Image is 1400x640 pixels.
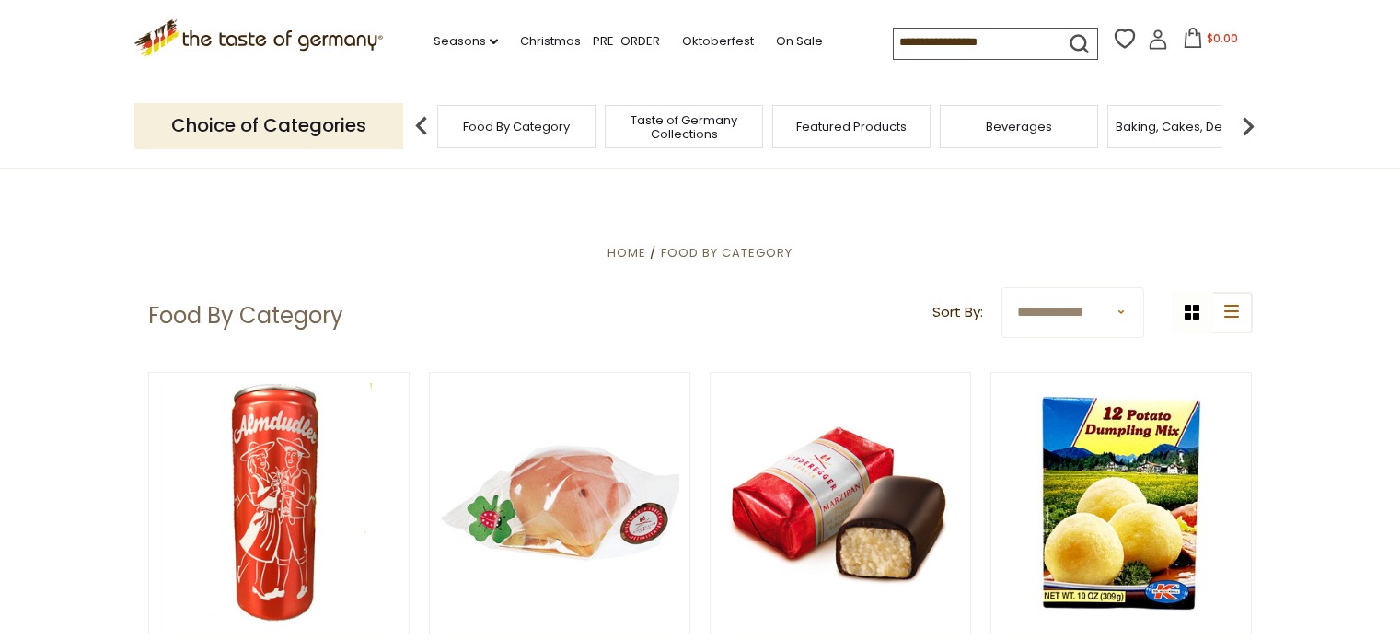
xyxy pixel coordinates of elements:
[607,244,646,262] a: Home
[986,120,1052,134] a: Beverages
[610,113,758,141] a: Taste of Germany Collections
[148,302,343,330] h1: Food By Category
[991,373,1252,634] img: Dr. Knoll German Potato Dumplings Mix "Half and Half" in Box, 12 pc. 10 oz.
[149,373,410,634] img: Almdudler Austrian Soft Drink with Alpine Herbs 11.2 fl oz
[776,31,823,52] a: On Sale
[134,103,403,148] p: Choice of Categories
[1116,120,1258,134] a: Baking, Cakes, Desserts
[430,373,690,634] img: Niederegger Pure Marzipan Good Luck Pigs, .44 oz
[711,406,971,599] img: Niederegger "Classics Petit" Dark Chocolate Covered Marzipan Loaf, 15g
[1230,108,1267,145] img: next arrow
[796,120,907,134] a: Featured Products
[1207,30,1238,46] span: $0.00
[520,31,660,52] a: Christmas - PRE-ORDER
[434,31,498,52] a: Seasons
[661,244,793,262] a: Food By Category
[1172,28,1250,55] button: $0.00
[682,31,754,52] a: Oktoberfest
[403,108,440,145] img: previous arrow
[932,301,983,324] label: Sort By:
[463,120,570,134] a: Food By Category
